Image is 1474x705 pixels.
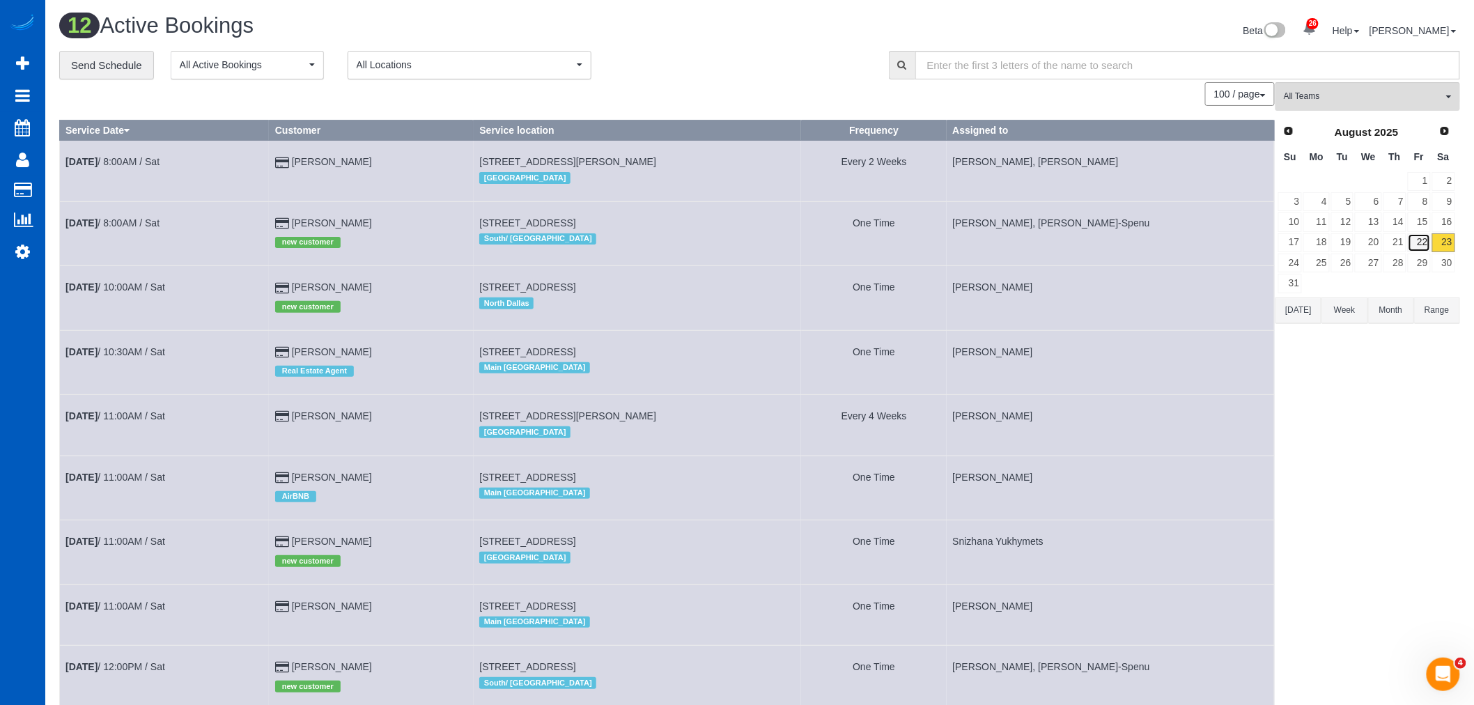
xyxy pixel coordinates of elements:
[474,584,801,645] td: Service location
[1275,82,1460,104] ol: All Teams
[479,169,795,187] div: Location
[1243,25,1287,36] a: Beta
[479,552,571,563] span: [GEOGRAPHIC_DATA]
[474,141,801,201] td: Service location
[1383,192,1406,211] a: 7
[292,536,372,547] a: [PERSON_NAME]
[65,281,165,293] a: [DATE]/ 10:00AM / Sat
[947,456,1274,520] td: Assigned to
[474,266,801,330] td: Service location
[1279,122,1298,141] a: Prev
[801,266,947,330] td: Frequency
[65,472,98,483] b: [DATE]
[1303,192,1329,211] a: 4
[479,217,575,228] span: [STREET_ADDRESS]
[269,456,474,520] td: Customer
[1408,212,1431,231] a: 15
[474,201,801,265] td: Service location
[60,395,270,456] td: Schedule date
[275,237,341,248] span: new customer
[357,58,573,72] span: All Locations
[1263,22,1286,40] img: New interface
[59,51,154,80] a: Send Schedule
[479,677,596,688] span: South/ [GEOGRAPHIC_DATA]
[479,156,656,167] span: [STREET_ADDRESS][PERSON_NAME]
[1205,82,1275,106] button: 100 / page
[1331,233,1354,252] a: 19
[1455,658,1466,669] span: 4
[275,681,341,692] span: new customer
[479,362,590,373] span: Main [GEOGRAPHIC_DATA]
[1432,254,1455,272] a: 30
[947,395,1274,456] td: Assigned to
[1383,233,1406,252] a: 21
[65,536,98,547] b: [DATE]
[801,456,947,520] td: Frequency
[947,141,1274,201] td: Assigned to
[275,301,341,312] span: new customer
[1427,658,1460,691] iframe: Intercom live chat
[479,359,795,377] div: Location
[1275,297,1321,323] button: [DATE]
[1408,254,1431,272] a: 29
[479,484,795,502] div: Location
[474,456,801,520] td: Service location
[801,330,947,394] td: Frequency
[65,472,165,483] a: [DATE]/ 11:00AM / Sat
[1278,254,1302,272] a: 24
[1331,192,1354,211] a: 5
[474,520,801,584] td: Service location
[171,51,324,79] button: All Active Bookings
[1374,126,1398,138] span: 2025
[65,217,98,228] b: [DATE]
[1275,82,1460,111] button: All Teams
[1414,297,1460,323] button: Range
[65,156,160,167] a: [DATE]/ 8:00AM / Sat
[479,230,795,248] div: Location
[479,536,575,547] span: [STREET_ADDRESS]
[269,266,474,330] td: Customer
[348,51,591,79] ol: All Locations
[801,395,947,456] td: Frequency
[1408,192,1431,211] a: 8
[60,584,270,645] td: Schedule date
[65,601,165,612] a: [DATE]/ 11:00AM / Sat
[275,219,289,228] i: Credit Card Payment
[474,395,801,456] td: Service location
[801,141,947,201] td: Frequency
[180,58,306,72] span: All Active Bookings
[65,661,98,672] b: [DATE]
[275,537,289,547] i: Credit Card Payment
[292,410,372,421] a: [PERSON_NAME]
[275,284,289,293] i: Credit Card Payment
[275,158,289,168] i: Credit Card Payment
[269,141,474,201] td: Customer
[479,472,575,483] span: [STREET_ADDRESS]
[947,266,1274,330] td: Assigned to
[65,156,98,167] b: [DATE]
[479,488,590,499] span: Main [GEOGRAPHIC_DATA]
[1310,151,1324,162] span: Monday
[1296,14,1323,45] a: 26
[269,584,474,645] td: Customer
[947,520,1274,584] td: Assigned to
[292,281,372,293] a: [PERSON_NAME]
[947,201,1274,265] td: Assigned to
[474,121,801,141] th: Service location
[8,14,36,33] a: Automaid Logo
[1206,82,1275,106] nav: Pagination navigation
[1432,212,1455,231] a: 16
[474,330,801,394] td: Service location
[1335,126,1372,138] span: August
[479,548,795,566] div: Location
[1355,192,1381,211] a: 6
[479,423,795,441] div: Location
[59,14,750,38] h1: Active Bookings
[275,348,289,357] i: Credit Card Payment
[479,601,575,612] span: [STREET_ADDRESS]
[65,217,160,228] a: [DATE]/ 8:00AM / Sat
[1278,212,1302,231] a: 10
[1439,125,1450,137] span: Next
[1383,254,1406,272] a: 28
[801,201,947,265] td: Frequency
